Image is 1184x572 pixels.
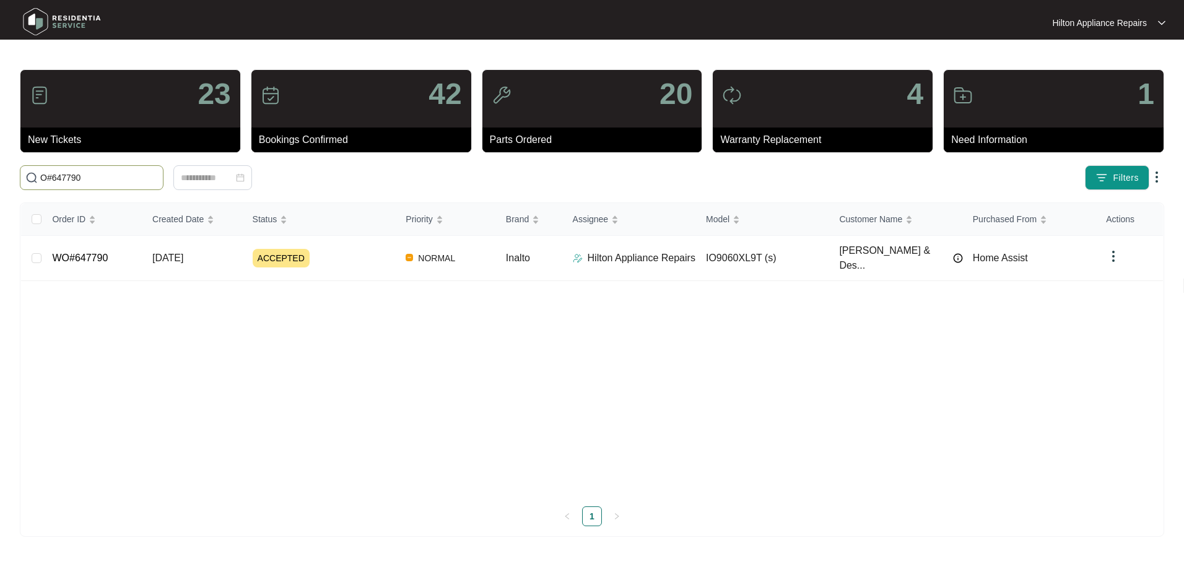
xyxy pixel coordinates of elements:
[720,132,933,147] p: Warranty Replacement
[30,85,50,105] img: icon
[583,507,601,526] a: 1
[1095,171,1108,184] img: filter icon
[973,253,1028,263] span: Home Assist
[142,203,243,236] th: Created Date
[573,253,583,263] img: Assigner Icon
[582,506,602,526] li: 1
[573,212,609,226] span: Assignee
[1113,171,1139,184] span: Filters
[506,212,529,226] span: Brand
[953,85,973,105] img: icon
[406,212,433,226] span: Priority
[706,212,729,226] span: Model
[492,85,511,105] img: icon
[253,212,277,226] span: Status
[829,203,962,236] th: Customer Name
[973,212,1037,226] span: Purchased From
[40,171,158,184] input: Search by Order Id, Assignee Name, Customer Name, Brand and Model
[396,203,496,236] th: Priority
[28,132,240,147] p: New Tickets
[907,79,923,109] p: 4
[563,203,696,236] th: Assignee
[152,212,204,226] span: Created Date
[607,506,627,526] button: right
[564,513,571,520] span: left
[696,203,829,236] th: Model
[613,513,620,520] span: right
[198,79,230,109] p: 23
[839,243,946,273] span: [PERSON_NAME] & Des...
[839,212,902,226] span: Customer Name
[722,85,742,105] img: icon
[1149,170,1164,184] img: dropdown arrow
[490,132,702,147] p: Parts Ordered
[52,253,108,263] a: WO#647790
[1106,249,1121,264] img: dropdown arrow
[259,132,471,147] p: Bookings Confirmed
[496,203,563,236] th: Brand
[42,203,142,236] th: Order ID
[659,79,692,109] p: 20
[253,249,310,267] span: ACCEPTED
[588,251,695,266] p: Hilton Appliance Repairs
[19,3,105,40] img: residentia service logo
[1138,79,1154,109] p: 1
[406,254,413,261] img: Vercel Logo
[951,132,1164,147] p: Need Information
[243,203,396,236] th: Status
[261,85,281,105] img: icon
[963,203,1096,236] th: Purchased From
[1052,17,1147,29] p: Hilton Appliance Repairs
[506,253,530,263] span: Inalto
[557,506,577,526] li: Previous Page
[25,171,38,184] img: search-icon
[557,506,577,526] button: left
[413,251,460,266] span: NORMAL
[1096,203,1163,236] th: Actions
[1085,165,1149,190] button: filter iconFilters
[607,506,627,526] li: Next Page
[1158,20,1165,26] img: dropdown arrow
[696,236,829,281] td: IO9060XL9T (s)
[429,79,461,109] p: 42
[953,253,963,263] img: Info icon
[52,212,85,226] span: Order ID
[152,253,183,263] span: [DATE]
